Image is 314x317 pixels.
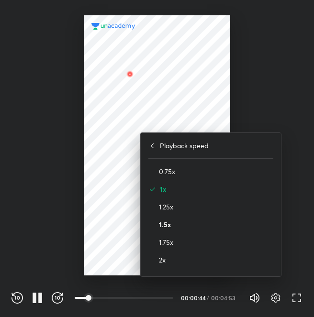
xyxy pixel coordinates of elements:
h4: 2x [159,255,273,265]
h4: 1.25x [159,202,273,212]
h4: 0.75x [159,166,273,176]
h4: 1.75x [159,237,273,247]
img: activeRate.6640ab9b.svg [148,186,156,193]
h4: Playback speed [160,141,209,151]
h4: 1.5x [159,219,273,230]
h4: 1x [160,184,273,194]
